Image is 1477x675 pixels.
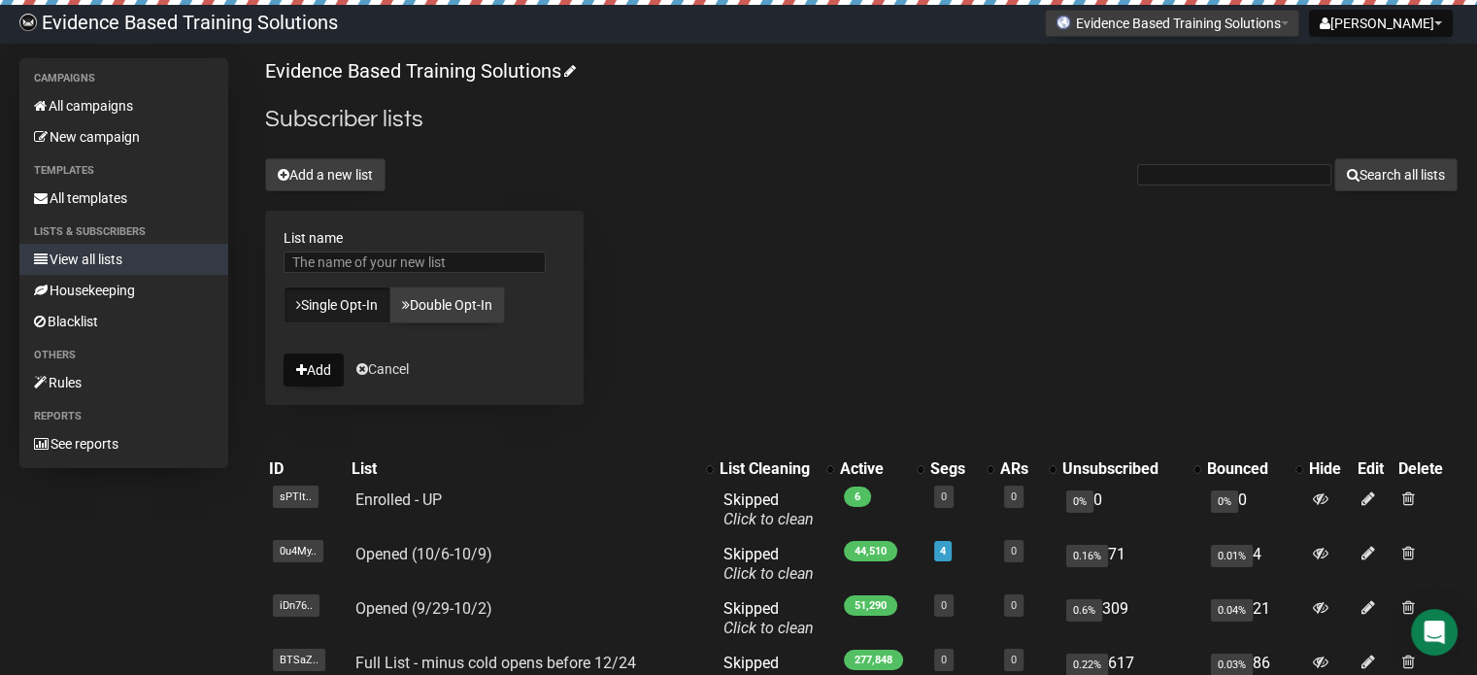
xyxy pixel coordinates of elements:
[19,244,228,275] a: View all lists
[1203,456,1305,483] th: Bounced: No sort applied, activate to apply an ascending sort
[996,456,1058,483] th: ARs: No sort applied, activate to apply an ascending sort
[1058,456,1203,483] th: Unsubscribed: No sort applied, activate to apply an ascending sort
[19,183,228,214] a: All templates
[265,456,348,483] th: ID: No sort applied, sorting is disabled
[723,564,814,583] a: Click to clean
[265,59,573,83] a: Evidence Based Training Solutions
[940,545,946,557] a: 4
[1411,609,1458,656] div: Open Intercom Messenger
[844,541,897,561] span: 44,510
[1011,599,1017,612] a: 0
[941,490,947,503] a: 0
[1334,158,1458,191] button: Search all lists
[716,456,836,483] th: List Cleaning: No sort applied, activate to apply an ascending sort
[1066,545,1108,567] span: 0.16%
[19,67,228,90] li: Campaigns
[844,595,897,616] span: 51,290
[1011,654,1017,666] a: 0
[348,456,716,483] th: List: No sort applied, activate to apply an ascending sort
[355,490,442,509] a: Enrolled - UP
[1211,490,1238,513] span: 0%
[1398,459,1454,479] div: Delete
[273,594,319,617] span: iDn76..
[273,486,319,508] span: sPTlt..
[284,287,390,323] a: Single Opt-In
[926,456,996,483] th: Segs: No sort applied, activate to apply an ascending sort
[19,275,228,306] a: Housekeeping
[273,649,325,671] span: BTSaZ..
[723,619,814,637] a: Click to clean
[265,158,386,191] button: Add a new list
[1309,10,1453,37] button: [PERSON_NAME]
[1203,483,1305,537] td: 0
[1211,545,1253,567] span: 0.01%
[19,90,228,121] a: All campaigns
[840,459,907,479] div: Active
[1207,459,1286,479] div: Bounced
[1062,459,1184,479] div: Unsubscribed
[284,354,344,387] button: Add
[1309,459,1350,479] div: Hide
[1211,599,1253,622] span: 0.04%
[1058,591,1203,646] td: 309
[19,220,228,244] li: Lists & subscribers
[941,654,947,666] a: 0
[273,540,323,562] span: 0u4My..
[723,545,814,583] span: Skipped
[1066,599,1102,622] span: 0.6%
[1058,537,1203,591] td: 71
[723,490,814,528] span: Skipped
[1056,15,1071,30] img: favicons
[389,287,505,323] a: Double Opt-In
[1357,459,1390,479] div: Edit
[19,405,228,428] li: Reports
[930,459,977,479] div: Segs
[19,121,228,152] a: New campaign
[1305,456,1354,483] th: Hide: No sort applied, sorting is disabled
[720,459,817,479] div: List Cleaning
[355,654,636,672] a: Full List - minus cold opens before 12/24
[356,361,409,377] a: Cancel
[1203,591,1305,646] td: 21
[723,510,814,528] a: Click to clean
[1203,537,1305,591] td: 4
[1000,459,1039,479] div: ARs
[19,159,228,183] li: Templates
[19,344,228,367] li: Others
[1394,456,1458,483] th: Delete: No sort applied, sorting is disabled
[19,428,228,459] a: See reports
[941,599,947,612] a: 0
[19,306,228,337] a: Blacklist
[844,487,871,507] span: 6
[723,599,814,637] span: Skipped
[19,14,37,31] img: 6a635aadd5b086599a41eda90e0773ac
[355,599,492,618] a: Opened (9/29-10/2)
[355,545,492,563] a: Opened (10/6-10/9)
[1066,490,1093,513] span: 0%
[1045,10,1299,37] button: Evidence Based Training Solutions
[265,102,1458,137] h2: Subscriber lists
[836,456,926,483] th: Active: No sort applied, activate to apply an ascending sort
[269,459,344,479] div: ID
[1058,483,1203,537] td: 0
[1011,545,1017,557] a: 0
[19,367,228,398] a: Rules
[1011,490,1017,503] a: 0
[1353,456,1393,483] th: Edit: No sort applied, sorting is disabled
[352,459,696,479] div: List
[844,650,903,670] span: 277,848
[284,252,546,273] input: The name of your new list
[284,229,565,247] label: List name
